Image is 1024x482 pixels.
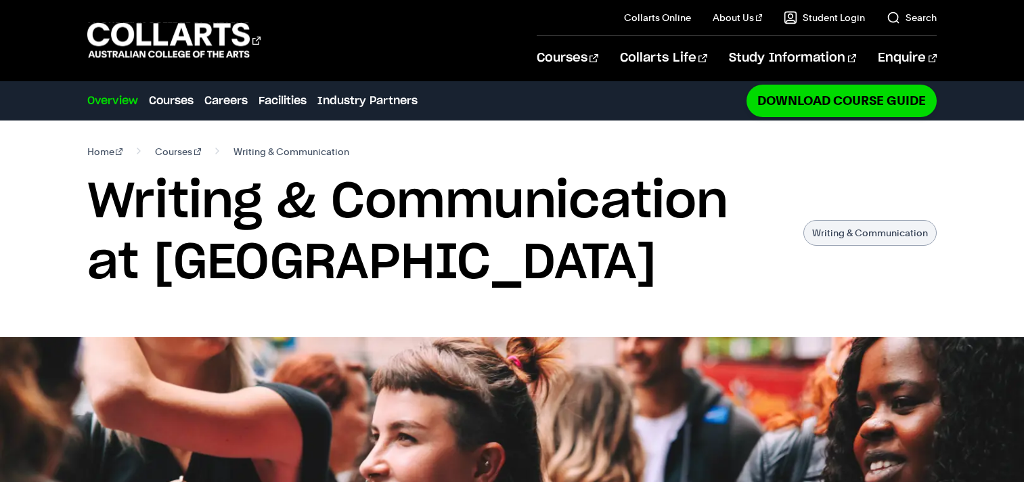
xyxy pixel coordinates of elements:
[204,93,248,109] a: Careers
[803,220,937,246] p: Writing & Communication
[784,11,865,24] a: Student Login
[887,11,937,24] a: Search
[537,36,598,81] a: Courses
[624,11,691,24] a: Collarts Online
[259,93,307,109] a: Facilities
[233,142,349,161] span: Writing & Communication
[87,172,791,294] h1: Writing & Communication at [GEOGRAPHIC_DATA]
[87,21,261,60] div: Go to homepage
[713,11,763,24] a: About Us
[878,36,937,81] a: Enquire
[87,93,138,109] a: Overview
[729,36,856,81] a: Study Information
[620,36,707,81] a: Collarts Life
[87,142,123,161] a: Home
[317,93,418,109] a: Industry Partners
[155,142,201,161] a: Courses
[149,93,194,109] a: Courses
[747,85,937,116] a: Download Course Guide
